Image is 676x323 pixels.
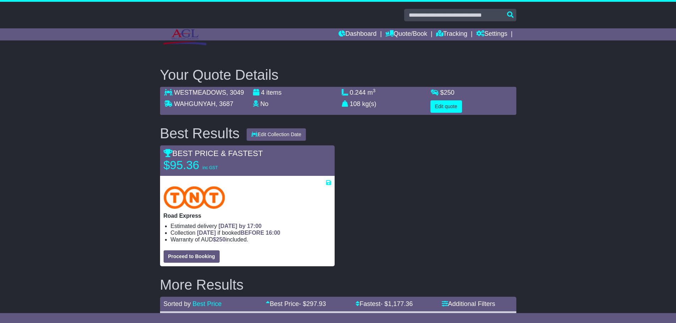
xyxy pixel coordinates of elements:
span: BEST PRICE & FASTEST [164,149,263,158]
span: - $ [299,300,326,307]
a: Dashboard [339,28,377,40]
h2: More Results [160,277,516,293]
sup: 3 [373,88,376,93]
a: Best Price- $297.93 [266,300,326,307]
span: 297.93 [306,300,326,307]
button: Edit quote [430,100,462,113]
span: $ [440,89,455,96]
span: if booked [197,230,280,236]
span: 16:00 [266,230,280,236]
span: - $ [380,300,413,307]
span: m [368,89,376,96]
span: BEFORE [241,230,264,236]
span: 1,177.36 [388,300,413,307]
span: 108 [350,100,361,107]
li: Estimated delivery [171,223,331,229]
button: Edit Collection Date [247,128,306,141]
span: Sorted by [164,300,191,307]
h2: Your Quote Details [160,67,516,83]
span: 0.244 [350,89,366,96]
span: , 3049 [226,89,244,96]
span: No [260,100,269,107]
a: Settings [476,28,507,40]
p: $95.36 [164,158,252,172]
span: inc GST [203,165,218,170]
a: Best Price [193,300,222,307]
p: Road Express [164,212,331,219]
span: $ [213,236,226,243]
span: WAHGUNYAH [174,100,216,107]
span: kg(s) [362,100,377,107]
span: WESTMEADOWS [174,89,226,96]
a: Quote/Book [385,28,427,40]
li: Warranty of AUD included. [171,236,331,243]
span: [DATE] by 17:00 [219,223,262,229]
span: , 3687 [216,100,233,107]
span: 250 [444,89,455,96]
span: 250 [216,236,226,243]
button: Proceed to Booking [164,250,220,263]
span: items [266,89,282,96]
img: TNT Domestic: Road Express [164,186,225,209]
a: Additional Filters [442,300,495,307]
a: Tracking [436,28,467,40]
div: Best Results [156,126,243,141]
span: [DATE] [197,230,216,236]
li: Collection [171,229,331,236]
span: 4 [261,89,265,96]
a: Fastest- $1,177.36 [356,300,413,307]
